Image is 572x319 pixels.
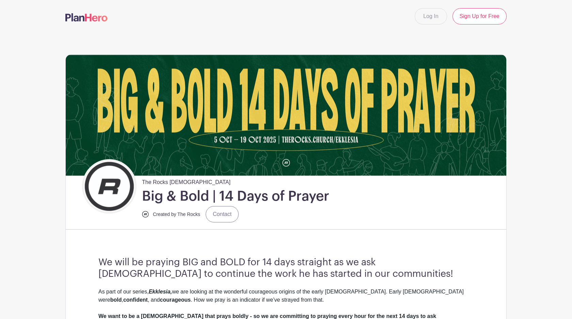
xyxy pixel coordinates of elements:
[65,13,108,21] img: logo-507f7623f17ff9eddc593b1ce0a138ce2505c220e1c5a4e2b4648c50719b7d32.svg
[149,289,172,295] em: Ekklesia,
[98,257,474,280] h3: We will be praying BIG and BOLD for 14 days straight as we ask [DEMOGRAPHIC_DATA] to continue the...
[142,188,329,205] h1: Big & Bold | 14 Days of Prayer
[123,297,148,303] strong: confident
[160,297,191,303] strong: courageous
[142,211,149,218] img: Icon%20Logo_B.jpg
[206,206,239,222] a: Contact
[153,212,200,217] small: Created by The Rocks
[110,297,122,303] strong: bold
[66,55,506,175] img: Big&Bold%2014%20Days%20of%20Prayer_Header.png
[84,161,135,212] img: Icon%20Logo_B.jpg
[452,8,507,24] a: Sign Up for Free
[415,8,447,24] a: Log In
[142,175,231,186] span: The Rocks [DEMOGRAPHIC_DATA]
